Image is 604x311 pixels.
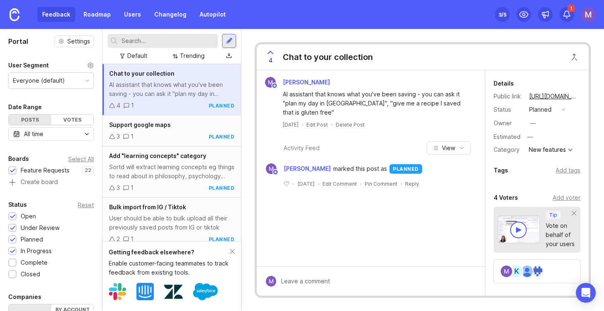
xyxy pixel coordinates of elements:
[306,121,328,128] div: Edit Post
[525,132,535,142] div: —
[131,132,134,141] div: 1
[109,203,186,211] span: Bulk import from IG / Tiktok
[494,165,508,175] div: Tags
[193,279,218,304] img: Salesforce logo
[21,212,36,221] div: Open
[209,236,235,243] div: planned
[529,105,551,114] div: planned
[109,121,171,128] span: Support google maps
[117,183,120,192] div: 3
[103,146,241,198] a: Add "learning concepts" categorySortd will extract learning concepts eg things to read about in p...
[8,36,28,46] h1: Portal
[21,166,69,175] div: Feature Requests
[283,79,330,86] span: [PERSON_NAME]
[495,7,510,22] button: 3/5
[131,101,134,110] div: 1
[405,180,419,187] div: Reply
[494,134,520,140] div: Estimated
[117,101,120,110] div: 4
[336,121,365,128] div: Delete Post
[131,183,134,192] div: 1
[109,70,174,77] span: Chat to your collection
[530,119,536,128] div: —
[581,7,596,22] button: Karolina Michalczewska
[529,147,566,153] div: New features
[272,169,279,175] img: member badge
[80,131,93,137] svg: toggle icon
[284,164,331,173] span: [PERSON_NAME]
[85,167,91,174] p: 22
[8,102,42,112] div: Date Range
[360,180,361,187] div: ·
[498,215,540,243] img: video-thumbnail-vote-d41b83416815613422e2ca741bf692cc.jpg
[109,259,230,277] div: Enable customer-facing teammates to track feedback from existing tools.
[494,105,523,114] div: Status
[103,198,241,249] a: Bulk import from IG / TiktokUser should be able to bulk upload all their previously saved posts f...
[9,115,51,125] div: Posts
[10,8,19,21] img: Canny Home
[8,60,49,70] div: User Segment
[261,163,333,174] a: Karolina Michalczewska[PERSON_NAME]
[553,193,580,202] div: Add voter
[532,266,543,277] img: Juan Diego Ferri
[331,121,332,128] div: ·
[164,282,183,301] img: Zendesk logo
[117,132,120,141] div: 3
[136,283,154,300] img: Intercom logo
[131,234,134,244] div: 1
[272,83,278,89] img: member badge
[149,7,191,22] a: Changelog
[568,5,575,12] span: 1
[494,145,523,154] div: Category
[109,214,234,232] div: User should be able to bulk upload all their previously saved posts from IG or tiktok
[521,266,533,277] img: Zack Janczura
[119,7,146,22] a: Users
[293,180,294,187] div: ·
[109,152,206,159] span: Add "learning concepts" category
[494,92,523,101] div: Public link
[127,51,147,60] div: Default
[109,163,234,181] div: Sortd will extract learning concepts eg things to read about in philosophy, psychology from the l...
[269,56,272,65] span: 4
[21,223,60,232] div: Under Review
[527,91,580,102] a: [URL][DOMAIN_NAME]
[318,180,319,187] div: ·
[8,200,27,210] div: Status
[109,248,230,257] div: Getting feedback elsewhere?
[265,77,276,88] img: Karolina Michalczewska
[283,121,298,128] a: [DATE]
[501,266,512,277] img: Karolina Michalczewska
[8,292,41,302] div: Companies
[427,141,470,155] button: View
[109,283,126,300] img: Slack logo
[401,180,402,187] div: ·
[103,115,241,146] a: Support google maps31planned
[576,283,596,303] div: Open Intercom Messenger
[13,76,65,85] div: Everyone (default)
[389,164,422,174] div: planned
[442,144,455,152] span: View
[333,164,387,173] span: marked this post as
[494,193,518,203] div: 4 Voters
[499,9,506,20] div: 3 /5
[283,90,468,117] div: AI assistant that knows what you've been saving - you can ask it "plan my day in [GEOGRAPHIC_DATA...
[180,51,205,60] div: Trending
[21,246,52,256] div: In Progress
[365,180,397,187] div: Pin Comment
[209,184,235,191] div: planned
[79,7,116,22] a: Roadmap
[510,265,523,278] div: k
[55,36,94,47] button: Settings
[103,64,241,115] a: Chat to your collectionAI assistant that knows what you've been saving - you can ask it "plan my ...
[260,77,337,88] a: Karolina Michalczewska[PERSON_NAME]
[21,258,48,267] div: Complete
[117,234,120,244] div: 2
[68,157,94,161] div: Select All
[109,80,234,98] div: AI assistant that knows what you've been saving - you can ask it "plan my day in [GEOGRAPHIC_DATA...
[122,36,215,45] input: Search...
[24,129,43,139] div: All time
[195,7,231,22] a: Autopilot
[494,79,514,89] div: Details
[297,180,315,187] span: [DATE]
